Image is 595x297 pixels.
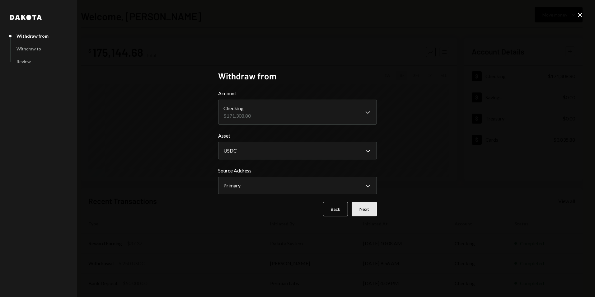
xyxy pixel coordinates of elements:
[16,59,31,64] div: Review
[352,202,377,216] button: Next
[323,202,348,216] button: Back
[218,100,377,125] button: Account
[218,70,377,82] h2: Withdraw from
[218,132,377,139] label: Asset
[218,177,377,194] button: Source Address
[218,142,377,159] button: Asset
[16,33,49,39] div: Withdraw from
[218,90,377,97] label: Account
[218,167,377,174] label: Source Address
[16,46,41,51] div: Withdraw to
